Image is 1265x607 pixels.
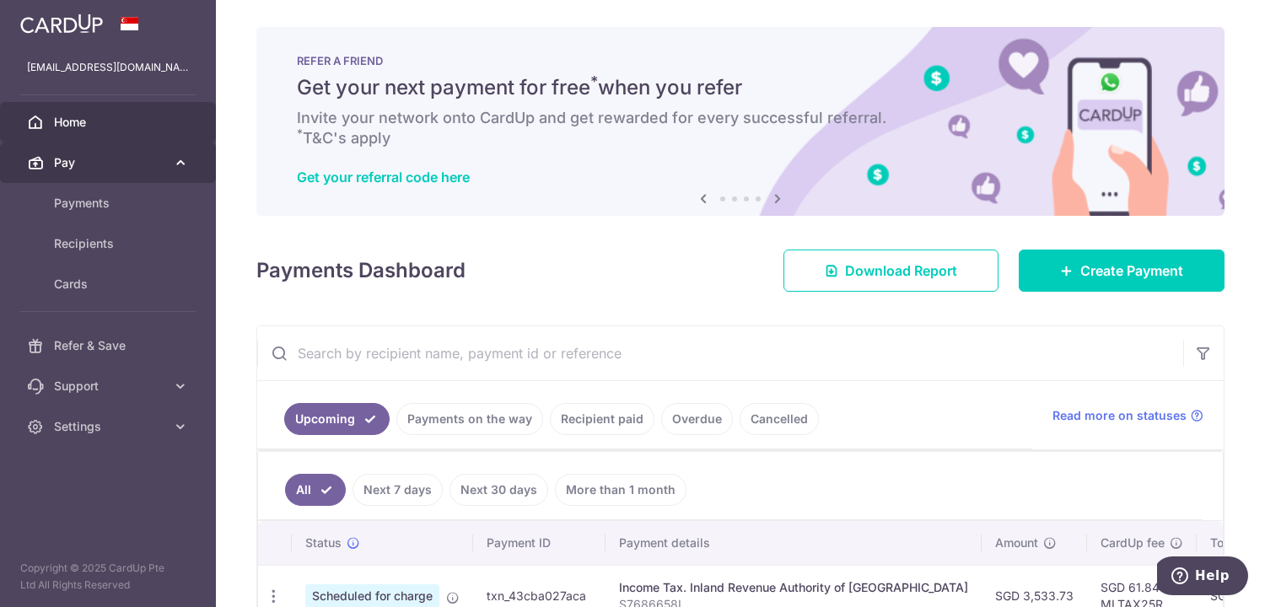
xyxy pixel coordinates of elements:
[353,474,443,506] a: Next 7 days
[20,13,103,34] img: CardUp
[54,276,165,293] span: Cards
[555,474,686,506] a: More than 1 month
[54,195,165,212] span: Payments
[473,521,606,565] th: Payment ID
[54,235,165,252] span: Recipients
[297,54,1184,67] p: REFER A FRIEND
[783,250,999,292] a: Download Report
[661,403,733,435] a: Overdue
[297,74,1184,101] h5: Get your next payment for free when you refer
[845,261,957,281] span: Download Report
[1052,407,1187,424] span: Read more on statuses
[285,474,346,506] a: All
[54,154,165,171] span: Pay
[550,403,654,435] a: Recipient paid
[54,114,165,131] span: Home
[1052,407,1203,424] a: Read more on statuses
[54,378,165,395] span: Support
[1080,261,1183,281] span: Create Payment
[297,169,470,185] a: Get your referral code here
[396,403,543,435] a: Payments on the way
[305,534,342,551] span: Status
[606,521,982,565] th: Payment details
[995,534,1038,551] span: Amount
[257,326,1183,380] input: Search by recipient name, payment id or reference
[54,418,165,435] span: Settings
[449,474,548,506] a: Next 30 days
[619,579,968,596] div: Income Tax. Inland Revenue Authority of [GEOGRAPHIC_DATA]
[54,337,165,354] span: Refer & Save
[27,59,189,76] p: [EMAIL_ADDRESS][DOMAIN_NAME]
[1157,556,1248,599] iframe: Opens a widget where you can find more information
[256,27,1225,216] img: RAF banner
[1019,250,1225,292] a: Create Payment
[284,403,390,435] a: Upcoming
[297,108,1184,148] h6: Invite your network onto CardUp and get rewarded for every successful referral. T&C's apply
[1101,534,1165,551] span: CardUp fee
[740,403,819,435] a: Cancelled
[256,255,466,286] h4: Payments Dashboard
